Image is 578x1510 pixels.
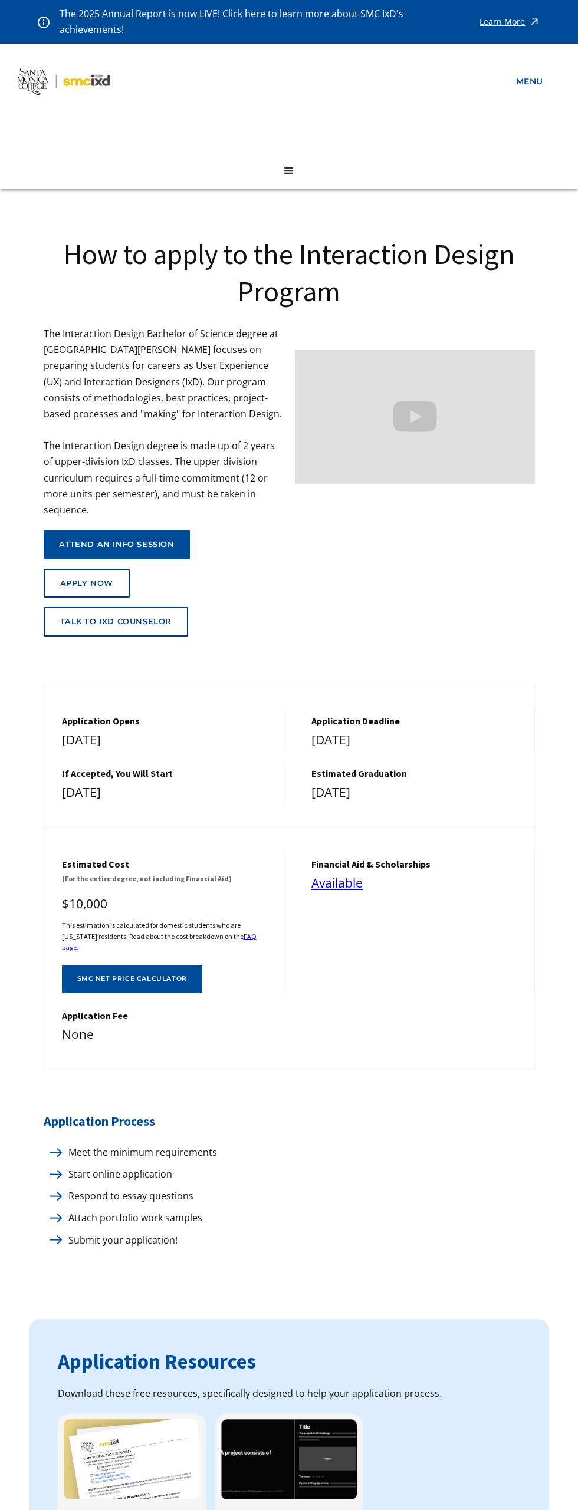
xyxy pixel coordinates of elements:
h5: Application Deadline [311,716,522,727]
img: icon - arrow - alert [528,6,540,38]
img: icon - information - alert [38,16,50,28]
div: Learn More [480,18,525,26]
div: None [62,1024,273,1046]
h5: Application Opens [62,716,272,727]
iframe: Design your future with a Bachelor's Degree in Interaction Design from Santa Monica College [295,350,535,484]
div: attend an info session [59,540,175,549]
h5: financial aid & Scholarships [311,859,522,870]
div: talk to ixd counselor [60,617,172,627]
h5: Application Fee [62,1010,273,1021]
h6: This estimation is calculated for domestic students who are [US_STATE] residents. Read about the ... [62,919,272,954]
h5: Application Process [44,1110,535,1132]
p: Meet the minimum requirements [63,1145,217,1160]
h5: If Accepted, You Will Start [62,768,272,779]
h5: Estimated cost [62,859,272,870]
div: Download these free resources, specifically designed to help your application process. [58,1386,520,1402]
div: [DATE] [311,730,522,751]
a: SMC net price calculator [62,965,202,993]
a: Learn More [480,6,540,38]
p: The 2025 Annual Report is now LIVE! Click here to learn more about SMC IxD's achievements! [60,6,422,38]
a: talk to ixd counselor [44,607,189,637]
a: Available [311,875,363,891]
h6: (For the entire degree, not including Financial Aid) [62,873,272,884]
h3: Application Resources [58,1347,520,1376]
h5: estimated graduation [311,768,523,779]
p: Attach portfolio work samples [63,1210,202,1226]
a: Apply Now [44,569,130,598]
h1: How to apply to the Interaction Design Program [44,236,535,309]
div: [DATE] [311,782,523,803]
address: menu [271,153,307,189]
div: [DATE] [62,782,272,803]
div: Apply Now [60,579,113,588]
p: Submit your application! [63,1232,178,1248]
img: Santa Monica College - SMC IxD logo [17,68,110,95]
div: SMC net price calculator [77,975,187,983]
div: [DATE] [62,730,272,751]
p: Start online application [63,1166,172,1182]
p: The Interaction Design Bachelor of Science degree at [GEOGRAPHIC_DATA][PERSON_NAME] focuses on pr... [44,326,284,518]
div: $10,000 [62,894,272,915]
a: menu [510,71,549,93]
a: attend an info session [44,530,190,559]
p: Respond to essay questions [63,1188,193,1204]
